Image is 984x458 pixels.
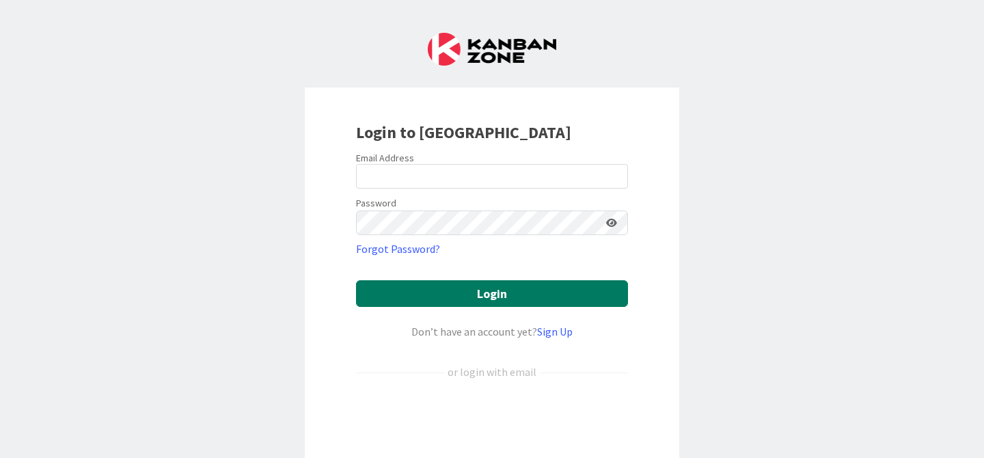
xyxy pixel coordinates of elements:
label: Password [356,196,396,211]
b: Login to [GEOGRAPHIC_DATA] [356,122,571,143]
a: Sign Up [537,325,573,338]
div: or login with email [444,364,540,380]
div: Don’t have an account yet? [356,323,628,340]
button: Login [356,280,628,307]
a: Forgot Password? [356,241,440,257]
img: Kanban Zone [428,33,556,66]
iframe: Sign in with Google Button [349,403,635,433]
label: Email Address [356,152,414,164]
